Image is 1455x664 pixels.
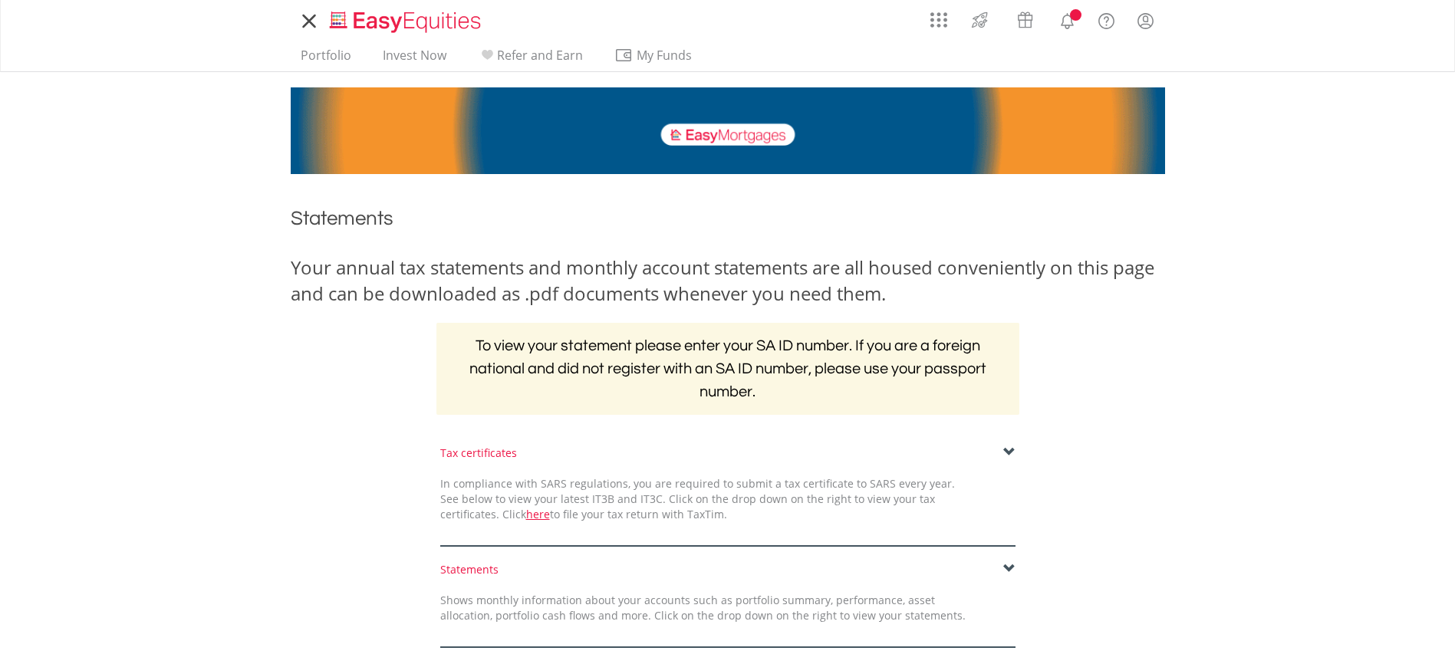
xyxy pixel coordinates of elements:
div: Tax certificates [440,445,1016,461]
a: Vouchers [1002,4,1048,32]
h2: To view your statement please enter your SA ID number. If you are a foreign national and did not ... [436,323,1019,415]
img: EasyMortage Promotion Banner [291,87,1165,174]
span: Refer and Earn [497,47,583,64]
img: thrive-v2.svg [967,8,992,32]
a: Invest Now [377,48,453,71]
span: My Funds [614,45,715,65]
a: Home page [324,4,487,35]
a: Notifications [1048,4,1087,35]
span: In compliance with SARS regulations, you are required to submit a tax certificate to SARS every y... [440,476,955,521]
a: Refer and Earn [472,48,589,71]
div: Your annual tax statements and monthly account statements are all housed conveniently on this pag... [291,255,1165,307]
a: My Profile [1126,4,1165,38]
span: Statements [291,209,393,228]
div: Shows monthly information about your accounts such as portfolio summary, performance, asset alloc... [429,593,977,623]
span: Click to file your tax return with TaxTim. [502,507,727,521]
img: vouchers-v2.svg [1012,8,1038,32]
img: EasyEquities_Logo.png [327,9,487,35]
a: here [526,507,550,521]
div: Statements [440,562,1016,577]
a: FAQ's and Support [1087,4,1126,35]
a: AppsGrid [920,4,957,28]
a: Portfolio [295,48,357,71]
img: grid-menu-icon.svg [930,12,947,28]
